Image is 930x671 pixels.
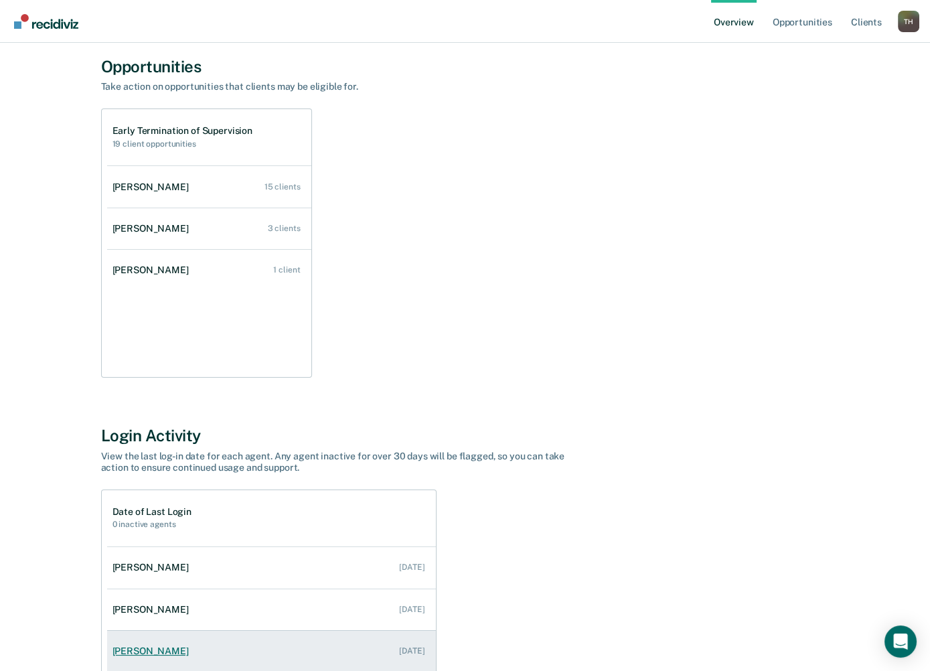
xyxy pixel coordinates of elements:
div: T H [898,11,919,32]
a: [PERSON_NAME] 1 client [107,251,311,289]
img: Recidiviz [14,14,78,29]
div: Open Intercom Messenger [884,625,917,658]
div: View the last log-in date for each agent. Any agent inactive for over 30 days will be flagged, so... [101,451,570,473]
div: [DATE] [399,646,424,656]
div: [PERSON_NAME] [112,265,194,276]
div: [DATE] [399,563,424,572]
a: [PERSON_NAME] [DATE] [107,632,436,670]
a: [PERSON_NAME] [DATE] [107,548,436,587]
h1: Early Termination of Supervision [112,125,253,137]
a: [PERSON_NAME] 3 clients [107,210,311,248]
button: Profile dropdown button [898,11,919,32]
a: [PERSON_NAME] [DATE] [107,591,436,629]
div: [PERSON_NAME] [112,223,194,234]
h2: 19 client opportunities [112,139,253,149]
div: [PERSON_NAME] [112,562,194,573]
div: Take action on opportunities that clients may be eligible for. [101,81,570,92]
div: 1 client [273,265,300,275]
div: [DATE] [399,605,424,614]
div: [PERSON_NAME] [112,181,194,193]
div: [PERSON_NAME] [112,646,194,657]
h2: 0 inactive agents [112,520,191,529]
a: [PERSON_NAME] 15 clients [107,168,311,206]
div: Opportunities [101,57,830,76]
div: [PERSON_NAME] [112,604,194,615]
div: Login Activity [101,426,830,445]
h1: Date of Last Login [112,506,191,518]
div: 15 clients [264,182,301,192]
div: 3 clients [268,224,301,233]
